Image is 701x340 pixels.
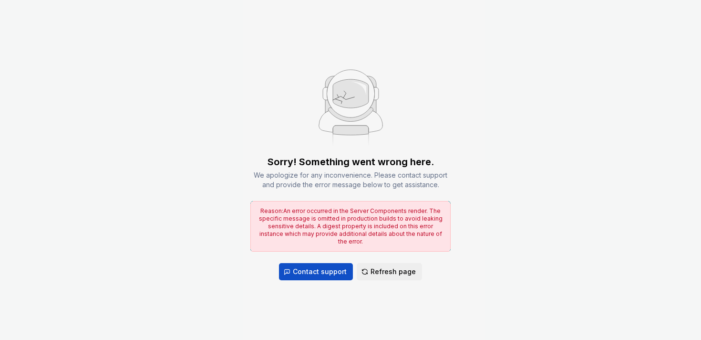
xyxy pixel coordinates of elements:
div: Sorry! Something went wrong here. [268,155,434,169]
div: We apologize for any inconvenience. Please contact support and provide the error message below to... [250,170,451,190]
span: Contact support [293,267,347,276]
button: Refresh page [357,263,422,280]
button: Contact support [279,263,353,280]
span: Refresh page [371,267,416,276]
span: Reason: An error occurred in the Server Components render. The specific message is omitted in pro... [259,207,443,245]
